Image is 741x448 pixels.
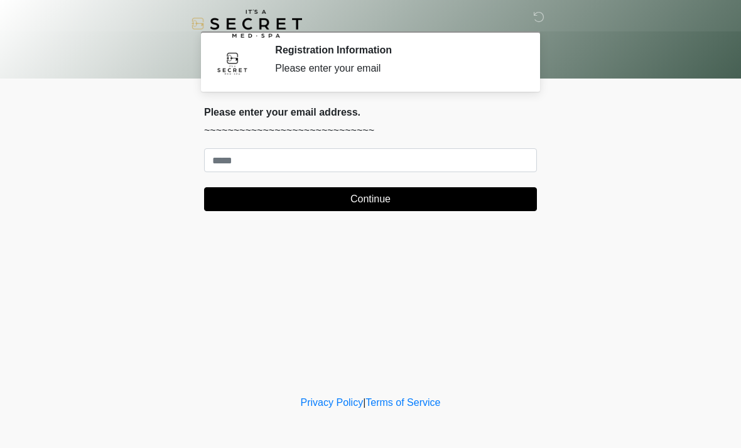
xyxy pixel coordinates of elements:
a: Privacy Policy [301,397,364,408]
p: ~~~~~~~~~~~~~~~~~~~~~~~~~~~~~ [204,123,537,138]
img: Agent Avatar [214,44,251,82]
div: Please enter your email [275,61,518,76]
a: Terms of Service [365,397,440,408]
button: Continue [204,187,537,211]
a: | [363,397,365,408]
img: It's A Secret Med Spa Logo [192,9,302,38]
h2: Please enter your email address. [204,106,537,118]
h2: Registration Information [275,44,518,56]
